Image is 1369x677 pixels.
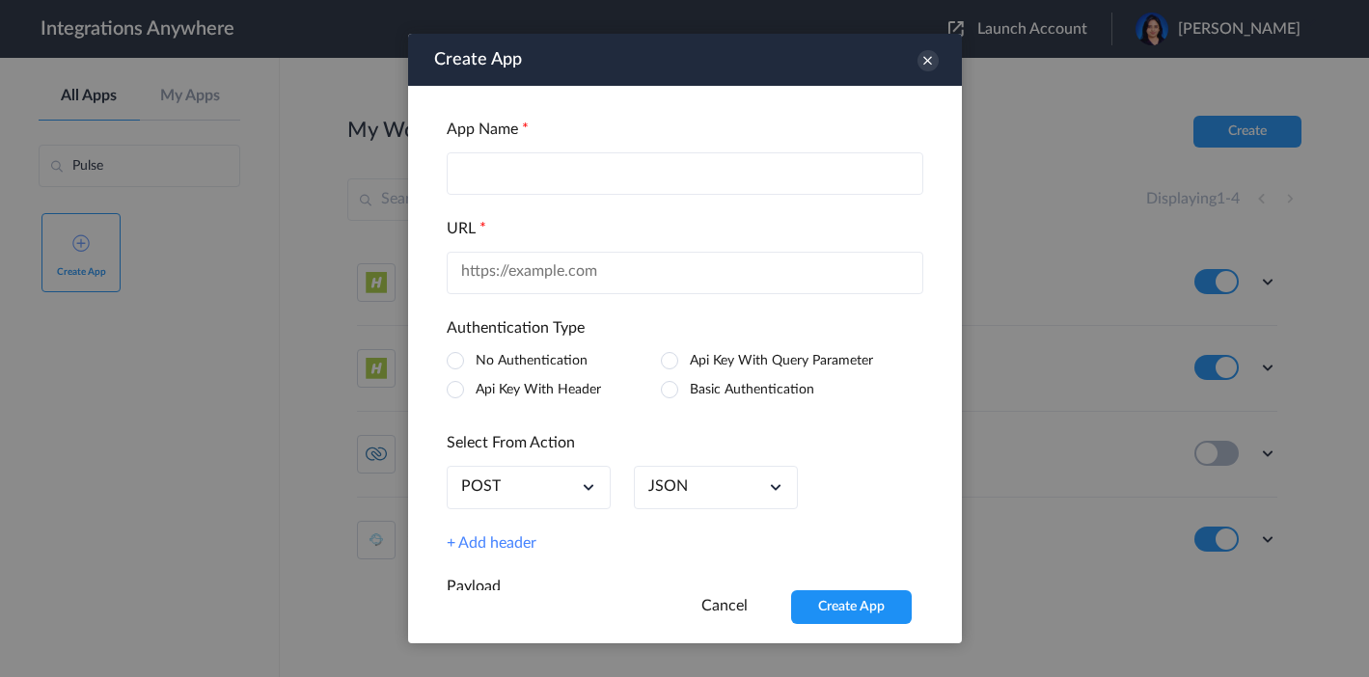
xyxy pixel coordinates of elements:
h4: Select From Action [447,434,923,452]
label: Api Key With Header [476,383,601,396]
a: + Add header [447,534,536,553]
h4: URL [447,220,923,238]
input: https://example.com [447,252,923,294]
h4: App Name [447,121,923,139]
label: Api Key With Query Parameter [690,354,873,367]
h4: Payload [447,578,923,596]
a: Cancel [701,598,748,613]
label: No Authentication [476,354,588,367]
a: POST [461,477,501,496]
h3: Create App [434,42,522,77]
a: application/json [648,477,688,496]
h4: Authentication Type [447,319,923,338]
button: Create App [791,590,912,624]
label: Basic Authentication [690,383,814,396]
